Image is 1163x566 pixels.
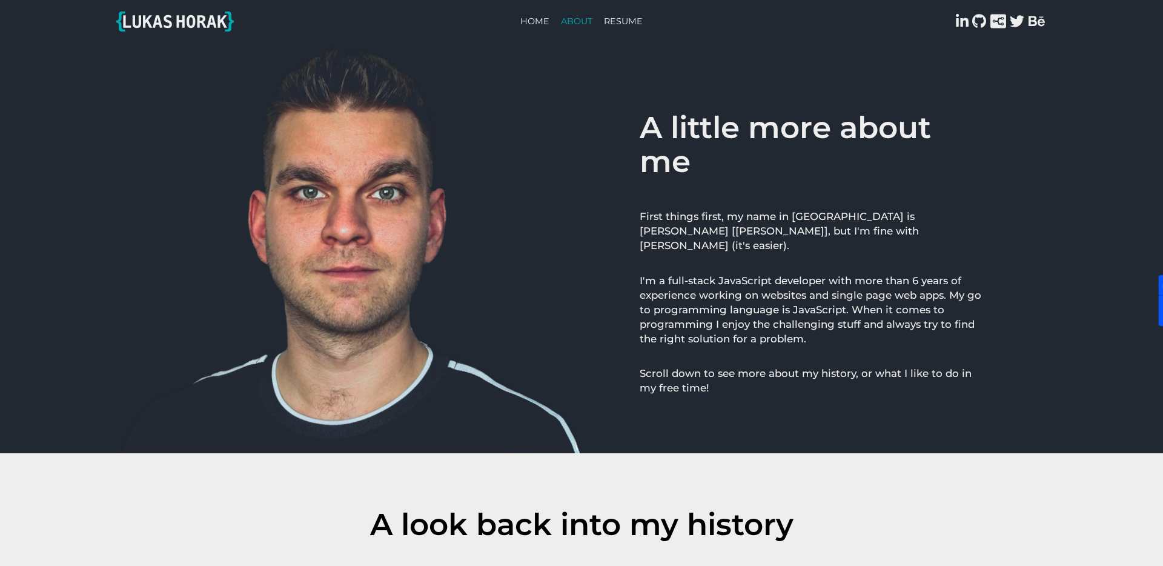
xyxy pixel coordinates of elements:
img: Lukas Horak [116,42,581,453]
h1: A look back into my history [370,508,794,542]
a: Resume [598,7,649,35]
a: Lukas Horak on Linkedin [956,14,969,28]
a: Home [514,7,555,35]
p: First things first, my name in [GEOGRAPHIC_DATA] is [PERSON_NAME] [[PERSON_NAME]], but I'm fine w... [640,209,989,253]
p: Scroll down to see more about my history, or what I like to do in my free time! [640,366,989,395]
a: About [555,7,598,35]
a: Lukas Horak on Twitter [1010,14,1024,28]
img: Lukas Horak Logo [116,11,234,32]
p: I'm a full-stack JavaScript developer with more than 6 years of experience working on websites an... [640,273,989,346]
h1: A little more about me [640,111,989,179]
a: My dev stack on Stackshare [990,14,1006,28]
a: Lukas Horak on GitHub [972,14,986,28]
a: Lukas Horak on Behance [1029,14,1045,28]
